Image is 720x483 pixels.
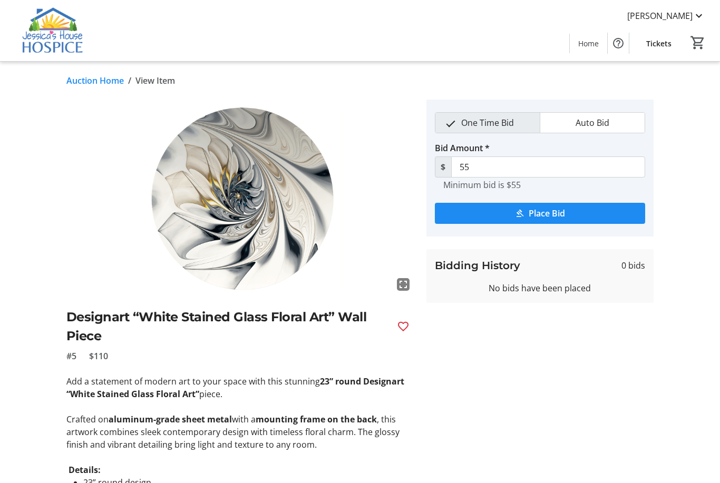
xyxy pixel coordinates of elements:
[397,278,410,291] mat-icon: fullscreen
[109,413,232,425] strong: aluminum-grade sheet metal
[393,316,414,337] button: Favourite
[435,156,452,178] span: $
[435,203,645,224] button: Place Bid
[638,34,680,53] a: Tickets
[435,142,490,154] label: Bid Amount *
[66,376,404,400] strong: 23” round Designart “White Stained Glass Floral Art”
[455,113,520,133] span: One Time Bid
[66,375,414,400] p: Add a statement of modern art to your space with this stunning piece.
[256,413,377,425] strong: mounting frame on the back
[443,180,521,190] tr-hint: Minimum bid is $55
[569,113,616,133] span: Auto Bid
[578,38,599,49] span: Home
[69,464,101,476] strong: Details:
[627,9,693,22] span: [PERSON_NAME]
[66,413,414,451] p: Crafted on with a , this artwork combines sleek contemporary design with timeless floral charm. T...
[6,4,100,57] img: Jessica's House Hospice's Logo
[688,33,707,52] button: Cart
[89,350,108,362] span: $110
[608,33,629,54] button: Help
[128,74,131,87] span: /
[66,74,124,87] a: Auction Home
[66,308,388,346] h2: Designart “White Stained Glass Floral Art” Wall Piece
[435,282,645,294] div: No bids have been placed
[135,74,175,87] span: View Item
[66,350,76,362] span: #5
[570,34,607,53] a: Home
[619,7,714,24] button: [PERSON_NAME]
[646,38,672,49] span: Tickets
[621,259,645,272] span: 0 bids
[435,258,520,273] h3: Bidding History
[529,207,565,220] span: Place Bid
[66,100,414,295] img: Image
